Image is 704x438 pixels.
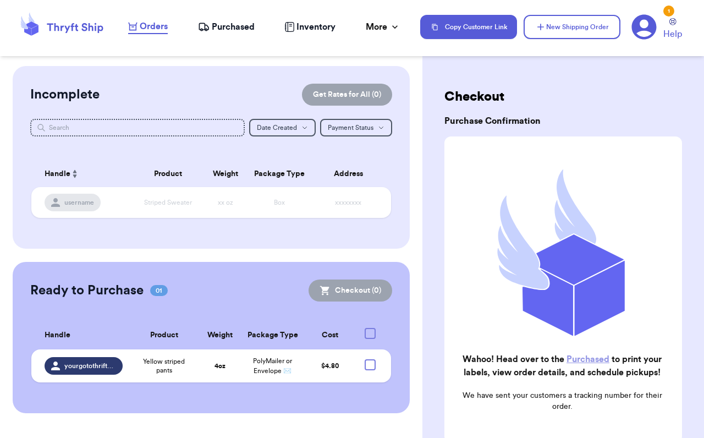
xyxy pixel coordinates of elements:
[64,198,94,207] span: username
[453,353,671,379] h2: Wahoo! Head over to the to print your labels, view order details, and schedule pickups!
[45,168,70,180] span: Handle
[140,20,168,33] span: Orders
[129,321,199,349] th: Product
[663,28,682,41] span: Help
[453,390,671,412] p: We have sent your customers a tracking number for their order.
[204,161,247,187] th: Weight
[524,15,620,39] button: New Shipping Order
[284,20,335,34] a: Inventory
[631,14,657,40] a: 1
[253,358,292,374] span: PolyMailer or Envelope ✉️
[444,88,682,106] h2: Checkout
[198,20,255,34] a: Purchased
[312,161,391,187] th: Address
[309,280,392,302] button: Checkout (0)
[328,124,373,131] span: Payment Status
[30,119,245,136] input: Search
[150,285,168,296] span: 01
[132,161,204,187] th: Product
[30,282,144,299] h2: Ready to Purchase
[199,321,241,349] th: Weight
[136,357,193,375] span: Yellow striped pants
[212,20,255,34] span: Purchased
[663,6,674,17] div: 1
[218,199,233,206] span: xx oz
[420,15,517,39] button: Copy Customer Link
[302,84,392,106] button: Get Rates for All (0)
[566,355,609,364] a: Purchased
[444,114,682,128] h3: Purchase Confirmation
[249,119,316,136] button: Date Created
[241,321,304,349] th: Package Type
[335,199,361,206] span: xxxxxxxx
[321,363,339,369] span: $ 4.80
[304,321,356,349] th: Cost
[215,363,226,369] strong: 4 oz
[274,199,285,206] span: Box
[366,20,400,34] div: More
[247,161,312,187] th: Package Type
[30,86,100,103] h2: Incomplete
[128,20,168,34] a: Orders
[64,362,116,370] span: yourgotothriftgirl
[296,20,335,34] span: Inventory
[144,199,192,206] span: Striped Sweater
[320,119,392,136] button: Payment Status
[70,167,79,180] button: Sort ascending
[257,124,297,131] span: Date Created
[663,18,682,41] a: Help
[45,330,70,341] span: Handle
